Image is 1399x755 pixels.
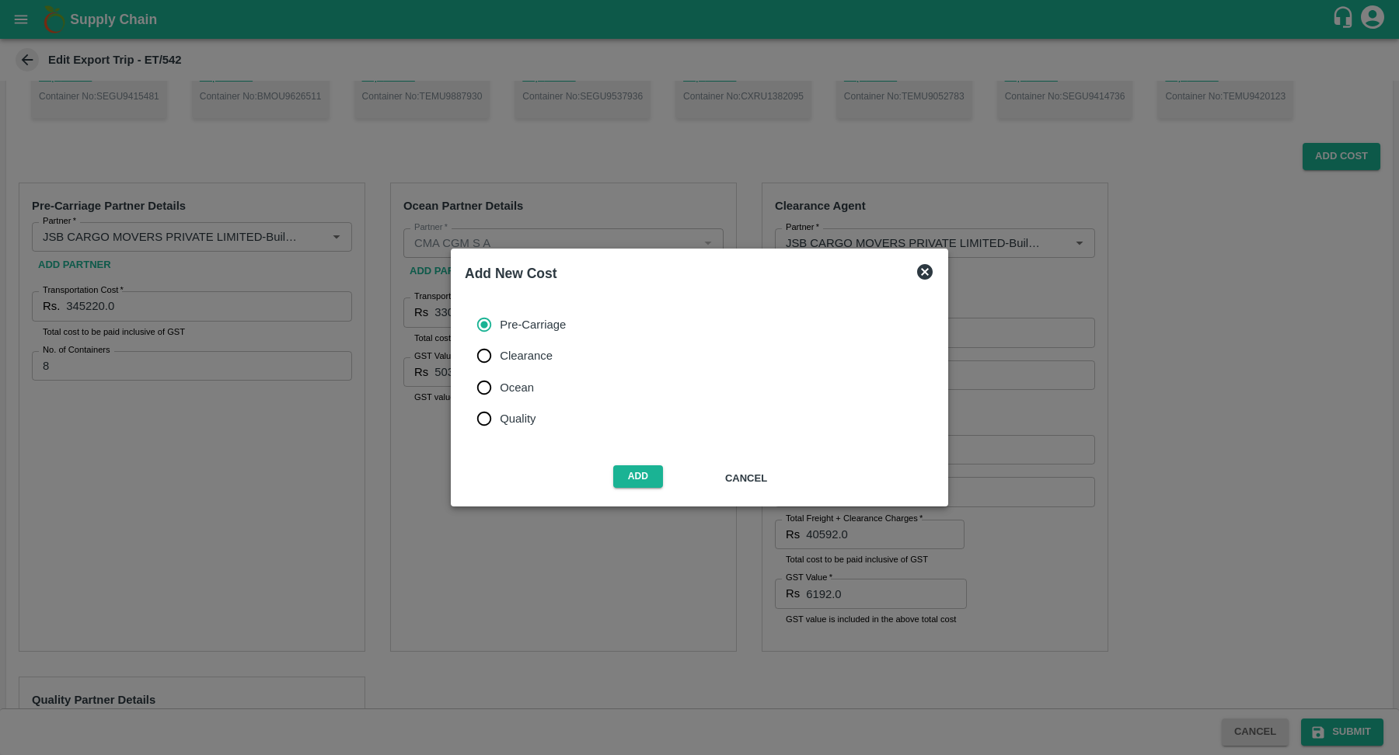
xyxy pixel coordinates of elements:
span: Quality [500,410,536,427]
div: cost_type [477,309,578,434]
button: Add [613,465,663,488]
button: Cancel [713,465,780,492]
span: Pre-Carriage [500,316,566,333]
b: Add New Cost [465,266,557,281]
span: Clearance [500,347,553,364]
span: Ocean [500,379,534,396]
